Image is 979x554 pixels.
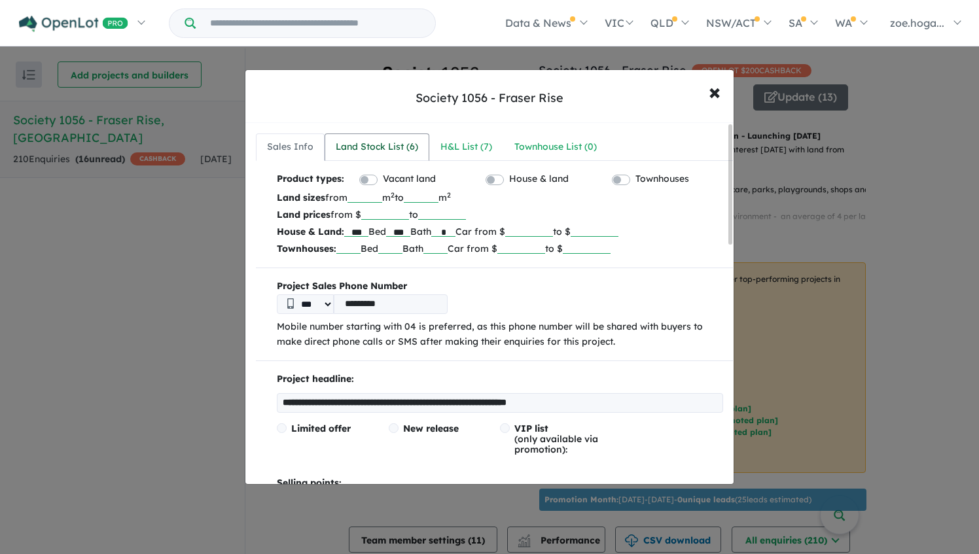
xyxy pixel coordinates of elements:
div: H&L List ( 7 ) [440,139,492,155]
p: from m to m [277,189,723,206]
span: New release [403,423,459,434]
span: VIP list [514,423,548,434]
img: Openlot PRO Logo White [19,16,128,32]
p: Mobile number starting with 04 is preferred, as this phone number will be shared with buyers to m... [277,319,723,351]
div: Townhouse List ( 0 ) [514,139,597,155]
span: zoe.hoga... [890,16,944,29]
b: Project Sales Phone Number [277,279,723,294]
div: Sales Info [267,139,313,155]
p: Bed Bath Car from $ to $ [277,240,723,257]
span: Limited offer [291,423,351,434]
label: Townhouses [635,171,689,187]
b: House & Land: [277,226,344,237]
span: × [709,77,721,105]
p: from $ to [277,206,723,223]
img: Phone icon [287,298,294,309]
label: Vacant land [383,171,436,187]
label: House & land [509,171,569,187]
p: Selling points: [277,476,723,491]
p: Bed Bath Car from $ to $ [277,223,723,240]
div: Society 1056 - Fraser Rise [416,90,563,107]
span: (only available via promotion): [514,423,598,455]
b: Land sizes [277,192,325,203]
input: Try estate name, suburb, builder or developer [198,9,433,37]
b: Townhouses: [277,243,336,254]
p: Project headline: [277,372,723,387]
div: Land Stock List ( 6 ) [336,139,418,155]
sup: 2 [447,190,451,199]
b: Land prices [277,209,330,220]
b: Product types: [277,171,344,189]
sup: 2 [391,190,395,199]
